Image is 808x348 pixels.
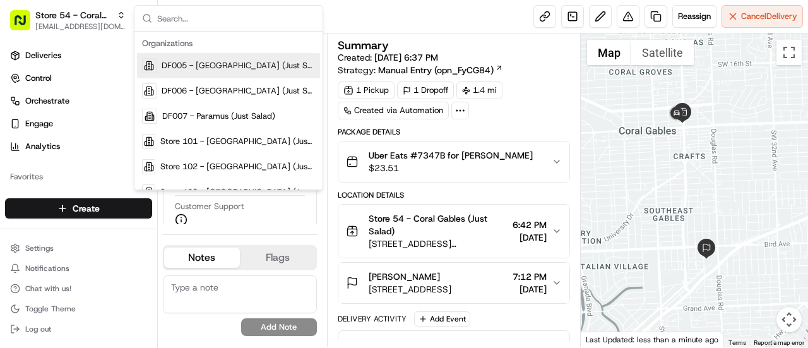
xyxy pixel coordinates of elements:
button: Map camera controls [776,307,802,332]
span: $23.51 [369,162,533,174]
input: Got a question? Start typing here... [33,81,227,95]
div: 1 Pickup [338,81,395,99]
button: Show street map [587,40,631,65]
button: Settings [5,239,152,257]
button: Store 54 - Coral Gables (Just Salad)[STREET_ADDRESS][PERSON_NAME][PERSON_NAME]6:42 PM[DATE] [338,205,569,258]
div: Organizations [137,34,320,53]
span: Manual Entry (opn_FyCG84) [378,64,494,76]
button: Chat with us! [5,280,152,297]
span: Toggle Theme [25,304,76,314]
div: Location Details [338,190,570,200]
button: CancelDelivery [722,5,803,28]
button: Toggle Theme [5,300,152,318]
div: Delivery Activity [338,314,407,324]
button: Log out [5,320,152,338]
img: 1736555255976-a54dd68f-1ca7-489b-9aae-adbdc363a1c4 [25,231,35,241]
span: [DATE] [112,196,138,206]
span: Store 103 - [GEOGRAPHIC_DATA] (Just Salad) [160,186,315,198]
img: Nash [13,13,38,38]
span: Control [25,73,52,84]
span: Settings [25,243,54,253]
div: Last Updated: less than a minute ago [581,332,724,347]
span: • [105,230,109,240]
span: Log out [25,324,51,334]
button: Toggle fullscreen view [776,40,802,65]
span: [DATE] 6:37 PM [374,52,438,63]
div: Package Details [338,127,570,137]
div: We're available if you need us! [57,133,174,143]
span: [DATE] [513,283,547,296]
button: Engage [5,114,152,134]
span: [DATE] [112,230,138,240]
button: Store 54 - Coral Gables (Just Salad) [35,9,112,21]
img: 1755196953914-cd9d9cba-b7f7-46ee-b6f5-75ff69acacf5 [27,121,49,143]
button: Add Event [414,311,470,327]
span: Store 102 - [GEOGRAPHIC_DATA] (Just Salad) [160,161,315,172]
button: See all [196,162,230,177]
span: Notifications [25,263,69,273]
a: Open this area in Google Maps (opens a new window) [584,331,626,347]
p: Welcome 👋 [13,51,230,71]
span: • [105,196,109,206]
button: Control [5,68,152,88]
img: 1736555255976-a54dd68f-1ca7-489b-9aae-adbdc363a1c4 [25,196,35,207]
span: Create [73,202,100,215]
button: Uber Eats #7347B for [PERSON_NAME]$23.51 [338,141,569,182]
span: Chat with us! [25,284,71,294]
button: Reassign [672,5,716,28]
a: Manual Entry (opn_FyCG84) [378,64,503,76]
span: 7:12 PM [513,270,547,283]
span: Cancel Delivery [741,11,797,22]
span: Analytics [25,141,60,152]
span: Customer Support [175,201,244,212]
span: Orchestrate [25,95,69,107]
span: Store 54 - Coral Gables (Just Salad) [369,212,508,237]
a: Report a map error [754,339,804,346]
span: DF006 - [GEOGRAPHIC_DATA] (Just Salad) [162,85,315,97]
button: [EMAIL_ADDRESS][DOMAIN_NAME] [35,21,126,32]
div: Past conversations [13,164,85,174]
button: Store 54 - Coral Gables (Just Salad)[EMAIL_ADDRESS][DOMAIN_NAME] [5,5,131,35]
span: Created: [338,51,438,64]
img: Jandy Espique [13,218,33,238]
div: Suggestions [134,32,323,190]
img: 1736555255976-a54dd68f-1ca7-489b-9aae-adbdc363a1c4 [13,121,35,143]
input: Search... [157,6,315,31]
img: Jandy Espique [13,184,33,204]
span: Deliveries [25,50,61,61]
span: Reassign [678,11,711,22]
button: Show satellite imagery [631,40,694,65]
div: Favorites [5,167,152,187]
div: Start new chat [57,121,207,133]
button: [PERSON_NAME][STREET_ADDRESS]7:12 PM[DATE] [338,263,569,303]
button: Notifications [5,260,152,277]
span: DF007 - Paramus (Just Salad) [162,111,275,122]
button: Flags [240,248,316,268]
h3: Summary [338,40,389,51]
button: Create [5,198,152,219]
span: Engage [25,118,53,129]
a: Created via Automation [338,102,449,119]
button: Orchestrate [5,91,152,111]
span: [STREET_ADDRESS] [369,283,451,296]
button: Notes [164,248,240,268]
a: Powered byPylon [89,254,153,264]
a: Deliveries [5,45,152,66]
div: Strategy: [338,64,503,76]
span: [DATE] [513,231,547,244]
div: 1 Dropoff [397,81,454,99]
span: Uber Eats #7347B for [PERSON_NAME] [369,149,533,162]
span: [PERSON_NAME] [369,270,440,283]
button: Start new chat [215,124,230,140]
a: Analytics [5,136,152,157]
span: [PERSON_NAME] [39,230,102,240]
span: Pylon [126,255,153,264]
span: [STREET_ADDRESS][PERSON_NAME][PERSON_NAME] [369,237,508,250]
img: Google [584,331,626,347]
span: [PERSON_NAME] [39,196,102,206]
span: Store 101 - [GEOGRAPHIC_DATA] (Just Salad) [160,136,315,147]
span: DF005 - [GEOGRAPHIC_DATA] (Just Salad) [162,60,315,71]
